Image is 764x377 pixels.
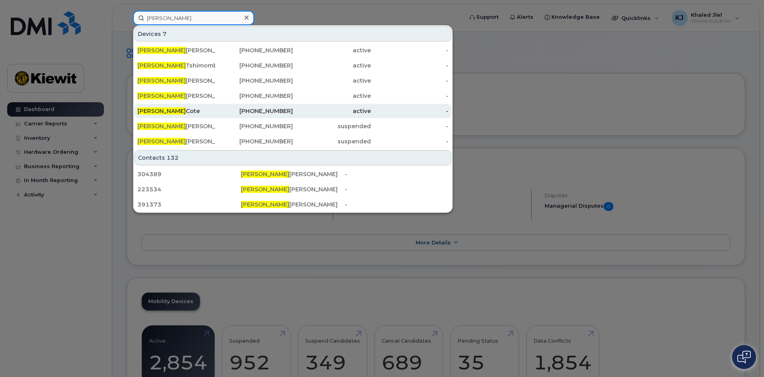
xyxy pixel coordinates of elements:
[371,62,449,69] div: -
[137,62,186,69] span: [PERSON_NAME]
[134,182,452,196] a: 223534[PERSON_NAME][PERSON_NAME]-
[215,107,293,115] div: [PHONE_NUMBER]
[345,200,448,208] div: -
[137,47,186,54] span: [PERSON_NAME]
[137,92,215,100] div: [PERSON_NAME]
[293,77,371,85] div: active
[134,26,452,42] div: Devices
[137,77,215,85] div: [PERSON_NAME]
[241,200,344,208] div: [PERSON_NAME]
[134,119,452,133] a: [PERSON_NAME][PERSON_NAME][PHONE_NUMBER]suspended-
[134,89,452,103] a: [PERSON_NAME][PERSON_NAME][PHONE_NUMBER]active-
[137,185,241,193] div: 223534
[371,107,449,115] div: -
[293,46,371,54] div: active
[163,30,167,38] span: 7
[371,77,449,85] div: -
[371,46,449,54] div: -
[137,137,215,145] div: [PERSON_NAME]
[241,171,289,178] span: [PERSON_NAME]
[215,122,293,130] div: [PHONE_NUMBER]
[137,77,186,84] span: [PERSON_NAME]
[134,167,452,181] a: 304389[PERSON_NAME][PERSON_NAME]-
[241,186,289,193] span: [PERSON_NAME]
[137,107,186,115] span: [PERSON_NAME]
[134,58,452,73] a: [PERSON_NAME]Tshimombo Field Engineer[PHONE_NUMBER]active-
[293,137,371,145] div: suspended
[241,201,289,208] span: [PERSON_NAME]
[134,134,452,149] a: [PERSON_NAME][PERSON_NAME][PHONE_NUMBER]suspended-
[215,77,293,85] div: [PHONE_NUMBER]
[293,107,371,115] div: active
[215,137,293,145] div: [PHONE_NUMBER]
[345,185,448,193] div: -
[371,122,449,130] div: -
[134,104,452,118] a: [PERSON_NAME]Cote[PHONE_NUMBER]active-
[345,170,448,178] div: -
[293,92,371,100] div: active
[137,138,186,145] span: [PERSON_NAME]
[134,43,452,58] a: [PERSON_NAME][PERSON_NAME][PHONE_NUMBER]active-
[215,62,293,69] div: [PHONE_NUMBER]
[134,150,452,165] div: Contacts
[293,62,371,69] div: active
[137,62,215,69] div: Tshimombo Field Engineer
[241,185,344,193] div: [PERSON_NAME]
[167,154,179,162] span: 132
[215,46,293,54] div: [PHONE_NUMBER]
[137,122,215,130] div: [PERSON_NAME]
[241,170,344,178] div: [PERSON_NAME]
[371,137,449,145] div: -
[137,200,241,208] div: 391373
[215,92,293,100] div: [PHONE_NUMBER]
[137,92,186,99] span: [PERSON_NAME]
[137,46,215,54] div: [PERSON_NAME]
[137,123,186,130] span: [PERSON_NAME]
[134,197,452,212] a: 391373[PERSON_NAME][PERSON_NAME]-
[737,351,751,363] img: Open chat
[293,122,371,130] div: suspended
[134,73,452,88] a: [PERSON_NAME][PERSON_NAME][PHONE_NUMBER]active-
[137,170,241,178] div: 304389
[137,107,215,115] div: Cote
[371,92,449,100] div: -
